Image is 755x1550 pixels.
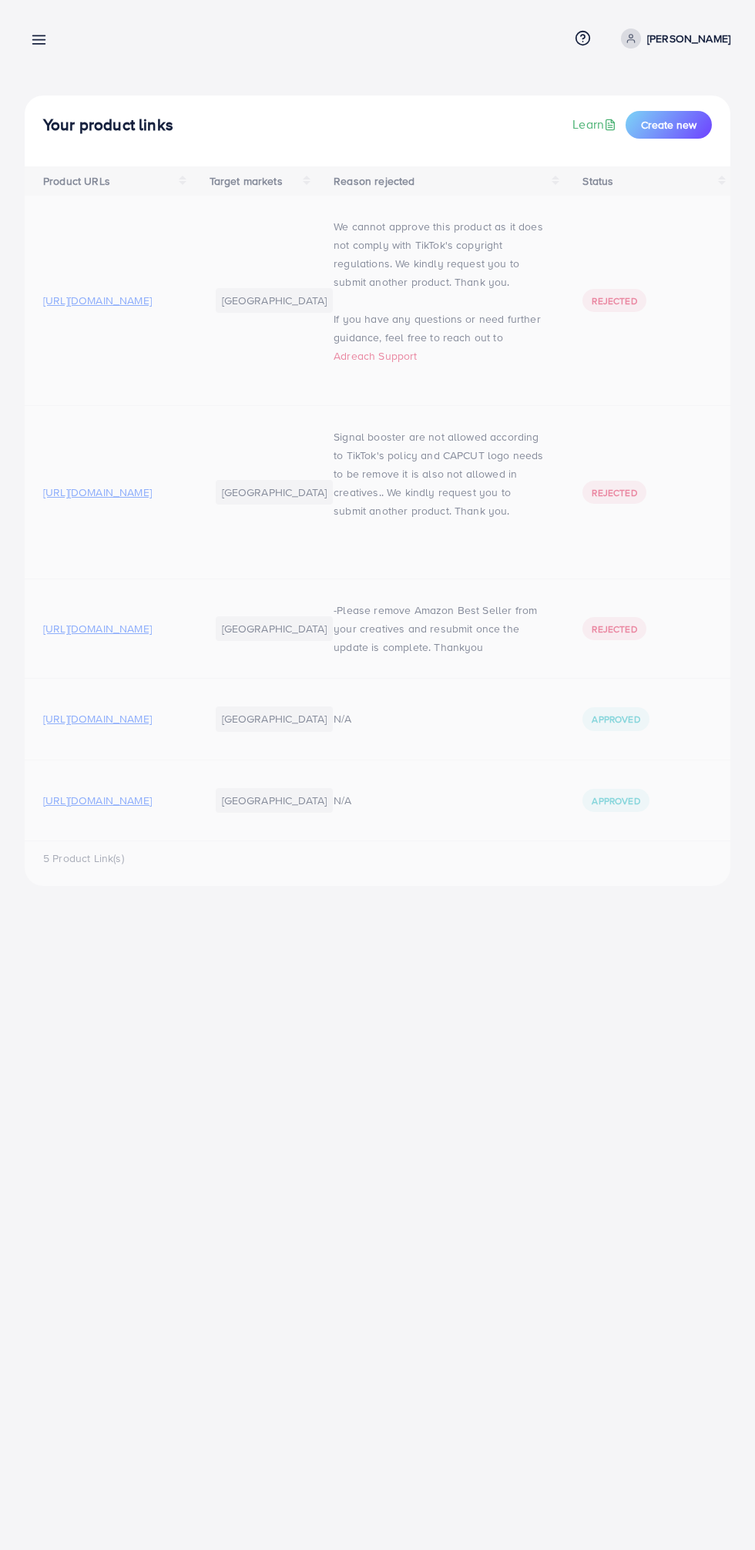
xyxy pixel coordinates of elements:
[626,111,712,139] button: Create new
[641,117,696,133] span: Create new
[572,116,619,133] a: Learn
[615,29,730,49] a: [PERSON_NAME]
[647,29,730,48] p: [PERSON_NAME]
[43,116,173,135] h4: Your product links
